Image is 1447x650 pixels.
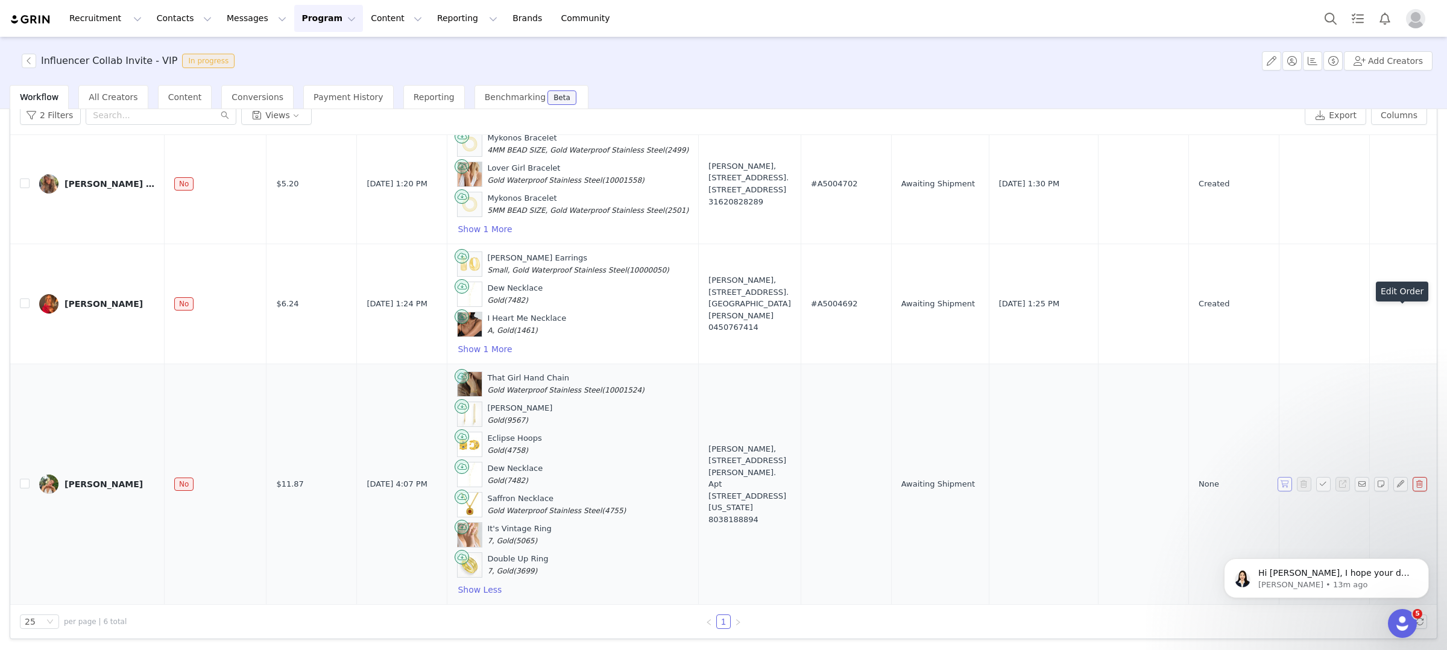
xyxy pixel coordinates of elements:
span: (7482) [504,296,528,304]
span: (5065) [513,537,537,545]
span: Reporting [414,92,455,102]
img: grin logo [10,14,52,25]
span: Workflow [20,92,58,102]
a: Brands [505,5,553,32]
li: Previous Page [702,614,716,629]
span: Created [1199,178,1229,190]
span: (3699) [513,567,537,575]
div: I Heart Me Necklace [487,312,566,336]
img: Product Image [458,432,482,456]
input: Search... [86,106,236,125]
button: Notifications [1372,5,1398,32]
button: Messages [219,5,294,32]
span: Content [168,92,202,102]
span: $5.20 [276,178,298,190]
img: Product Image [458,462,482,487]
div: [PERSON_NAME] [65,299,143,309]
span: (1461) [514,326,538,335]
span: (2501) [664,206,689,215]
img: Product Image [458,282,482,306]
span: 7, Gold [487,567,513,575]
h3: Influencer Collab Invite - VIP [41,54,177,68]
button: Contacts [150,5,219,32]
a: [PERSON_NAME] [39,475,155,494]
div: [PERSON_NAME] ⭐️ [65,179,155,189]
span: $11.87 [276,478,304,490]
img: 87d6854f-023f-4eeb-ba94-1d2afe3f62a2--s.jpg [39,475,58,494]
img: Product Image [458,192,482,216]
img: 0b36feba-3188-44c6-8f2b-d7942b2a13e9.jpg [39,174,58,194]
a: [PERSON_NAME] [39,294,155,314]
span: (2499) [664,146,689,154]
span: (4755) [602,506,626,515]
span: [DATE] 1:24 PM [367,298,427,310]
div: 25 [25,615,36,628]
img: Product Image [458,402,482,426]
i: icon: search [221,111,229,119]
button: Show 1 More [457,222,512,236]
span: Created [1199,298,1229,310]
iframe: Intercom live chat [1388,609,1417,638]
a: Tasks [1345,5,1371,32]
span: [DATE] 1:25 PM [999,298,1059,310]
span: No [174,478,194,491]
span: Awaiting Shipment [901,298,975,310]
li: 1 [716,614,731,629]
button: Add Creators [1344,51,1433,71]
span: None [1199,478,1219,490]
span: Gold [487,446,504,455]
span: Gold [487,416,504,424]
span: Conversions [232,92,283,102]
span: [DATE] 1:30 PM [999,178,1059,190]
span: Gold [487,296,504,304]
img: Product Image [458,252,482,276]
span: Gold Waterproof Stainless Steel [487,506,602,515]
div: 31620828289 [708,196,791,208]
span: [object Object] [22,54,239,68]
button: Views [241,106,312,125]
li: Next Page [731,614,745,629]
button: Export [1305,106,1366,125]
a: 1 [717,615,730,628]
div: 0450767414 [708,321,791,333]
span: [DATE] 4:07 PM [367,478,427,490]
span: Gold [487,476,504,485]
img: Product Image [458,312,482,336]
span: 5MM BEAD SIZE, Gold Waterproof Stainless Steel [487,206,664,215]
span: A, Gold [487,326,513,335]
span: Send Email [1355,477,1374,491]
div: Beta [553,94,570,101]
span: per page | 6 total [64,616,127,627]
span: (4758) [504,446,528,455]
div: [PERSON_NAME], [STREET_ADDRESS][PERSON_NAME]. Apt [STREET_ADDRESS][US_STATE] [708,443,791,526]
a: Community [554,5,623,32]
div: [PERSON_NAME], [STREET_ADDRESS]. [STREET_ADDRESS] [708,160,791,207]
button: Content [364,5,429,32]
i: icon: left [705,619,713,626]
span: In progress [182,54,235,68]
span: Benchmarking [485,92,546,102]
div: That Girl Hand Chain [487,372,644,396]
a: [PERSON_NAME] ⭐️ [39,174,155,194]
button: Program [294,5,363,32]
div: Lover Girl Bracelet [487,162,644,186]
span: All Creators [89,92,137,102]
div: [PERSON_NAME] [65,479,143,489]
button: Show Less [457,582,502,597]
span: No [174,177,194,191]
div: Dew Necklace [487,462,543,486]
span: #A5004702 [811,178,858,190]
div: Mykonos Bracelet [487,192,689,216]
div: [PERSON_NAME] [487,402,552,426]
span: Gold Waterproof Stainless Steel [487,386,602,394]
button: Profile [1399,9,1437,28]
img: 11c93413-cbc3-42a6-8f44-ad56b9b0a549.jpg [39,294,58,314]
div: [PERSON_NAME], [STREET_ADDRESS]. [GEOGRAPHIC_DATA][PERSON_NAME] [708,274,791,333]
button: Reporting [430,5,505,32]
span: 4MM BEAD SIZE, Gold Waterproof Stainless Steel [487,146,664,154]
